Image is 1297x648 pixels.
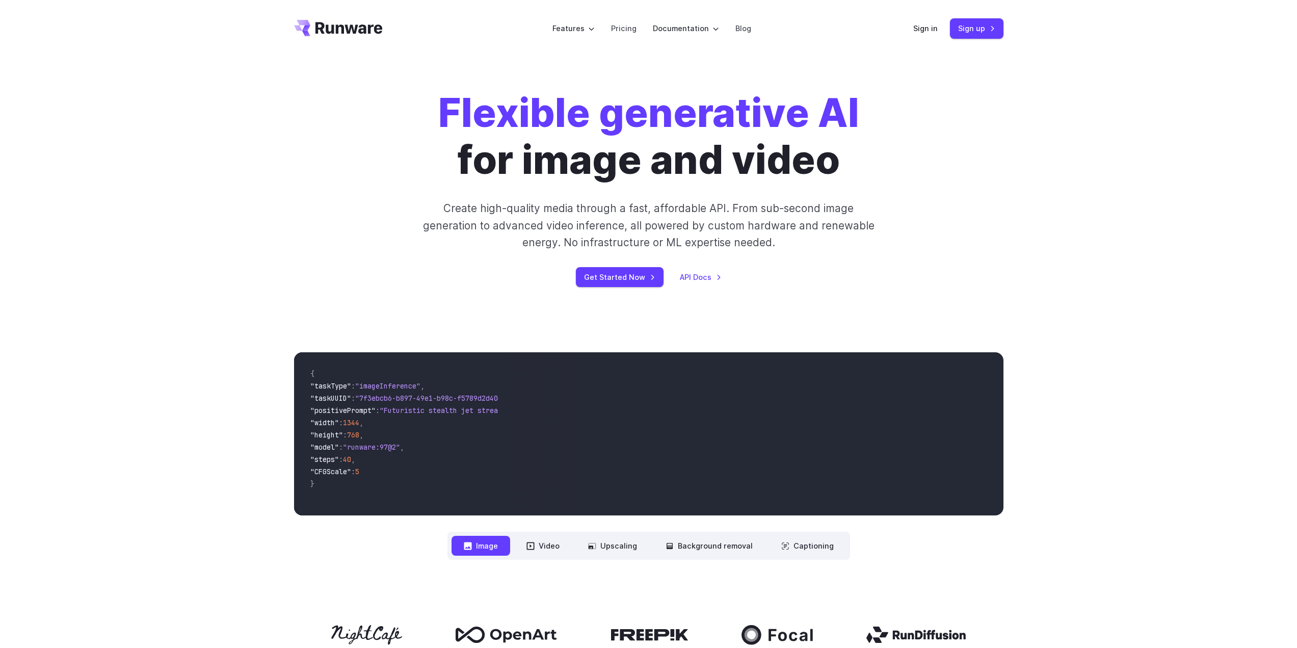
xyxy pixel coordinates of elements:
[420,381,425,391] span: ,
[355,467,359,476] span: 5
[359,418,363,427] span: ,
[310,479,314,488] span: }
[653,536,765,556] button: Background removal
[351,381,355,391] span: :
[310,369,314,378] span: {
[576,267,664,287] a: Get Started Now
[339,418,343,427] span: :
[355,381,420,391] span: "imageInference"
[359,430,363,439] span: ,
[310,430,343,439] span: "height"
[653,22,719,34] label: Documentation
[400,443,404,452] span: ,
[310,381,351,391] span: "taskType"
[611,22,637,34] a: Pricing
[351,467,355,476] span: :
[339,455,343,464] span: :
[339,443,343,452] span: :
[294,20,383,36] a: Go to /
[680,271,722,283] a: API Docs
[343,455,351,464] span: 40
[310,418,339,427] span: "width"
[769,536,846,556] button: Captioning
[355,394,510,403] span: "7f3ebcb6-b897-49e1-b98c-f5789d2d40d7"
[514,536,572,556] button: Video
[310,467,351,476] span: "CFGScale"
[310,406,376,415] span: "positivePrompt"
[913,22,938,34] a: Sign in
[343,443,400,452] span: "runware:97@2"
[452,536,510,556] button: Image
[310,394,351,403] span: "taskUUID"
[438,90,859,184] h1: for image and video
[310,443,339,452] span: "model"
[421,200,876,251] p: Create high-quality media through a fast, affordable API. From sub-second image generation to adv...
[343,418,359,427] span: 1344
[576,536,649,556] button: Upscaling
[950,18,1003,38] a: Sign up
[343,430,347,439] span: :
[347,430,359,439] span: 768
[351,455,355,464] span: ,
[351,394,355,403] span: :
[376,406,380,415] span: :
[310,455,339,464] span: "steps"
[380,406,751,415] span: "Futuristic stealth jet streaking through a neon-lit cityscape with glowing purple exhaust"
[438,89,859,137] strong: Flexible generative AI
[735,22,751,34] a: Blog
[552,22,595,34] label: Features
